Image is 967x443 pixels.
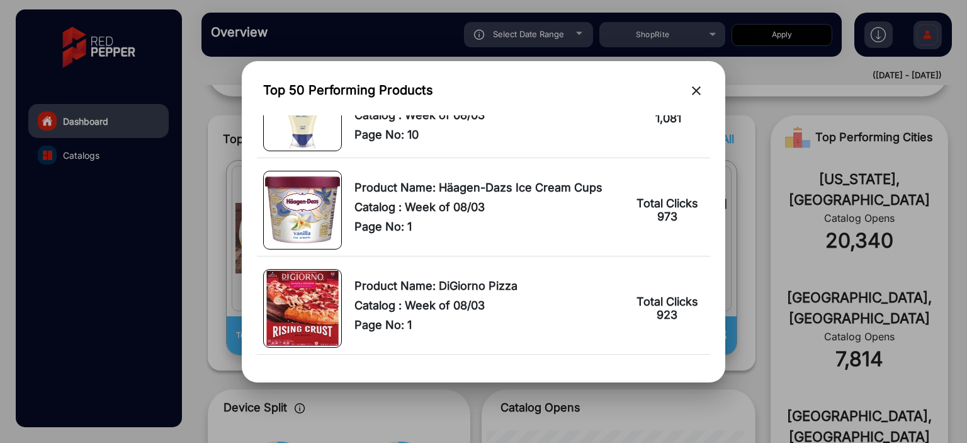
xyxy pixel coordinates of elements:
span: Page No: 10 [354,128,623,141]
span: 1,081 [655,112,681,125]
img: Product Image [264,175,341,245]
span: Catalog : Week of 08/03 [354,108,623,122]
span: Page No: 1 [354,318,621,331]
span: Total Clicks [636,295,698,308]
mat-icon: close [689,83,704,98]
h3: Top 50 Performing Products [263,83,433,98]
span: 923 [657,308,677,321]
span: Catalog : Week of 08/03 [354,299,621,312]
span: Catalog : Week of 08/03 [354,200,621,214]
span: Product Name: Häagen-Dazs Ice Cream Cups [354,181,621,194]
span: Product Name: DiGiorno Pizza [354,279,621,292]
span: Total Clicks [636,197,698,210]
span: 973 [657,210,677,223]
span: Page No: 1 [354,220,621,233]
img: Product Image [266,270,339,347]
